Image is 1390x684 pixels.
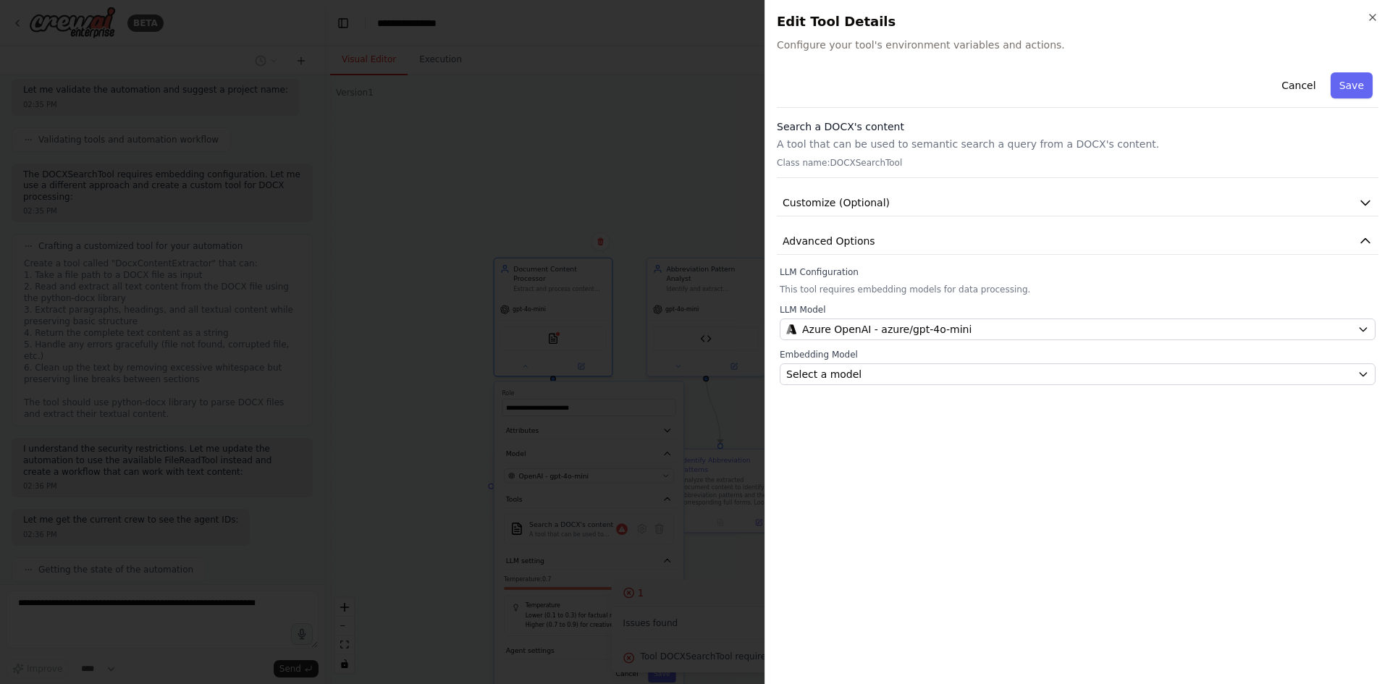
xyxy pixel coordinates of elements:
[777,137,1378,151] p: A tool that can be used to semantic search a query from a DOCX's content.
[783,234,875,248] span: Advanced Options
[783,195,890,210] span: Customize (Optional)
[780,284,1376,295] p: This tool requires embedding models for data processing.
[786,367,862,381] span: Select a model
[780,349,1376,360] label: Embedding Model
[777,12,1378,32] h2: Edit Tool Details
[780,266,1376,278] label: LLM Configuration
[780,318,1376,340] button: Azure OpenAI - azure/gpt-4o-mini
[777,157,1378,169] p: Class name: DOCXSearchTool
[1273,72,1324,98] button: Cancel
[1331,72,1373,98] button: Save
[777,190,1378,216] button: Customize (Optional)
[777,228,1378,255] button: Advanced Options
[802,322,972,337] span: Azure OpenAI - azure/gpt-4o-mini
[777,38,1378,52] span: Configure your tool's environment variables and actions.
[777,119,1378,134] h3: Search a DOCX's content
[780,304,1376,316] label: LLM Model
[780,363,1376,385] button: Select a model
